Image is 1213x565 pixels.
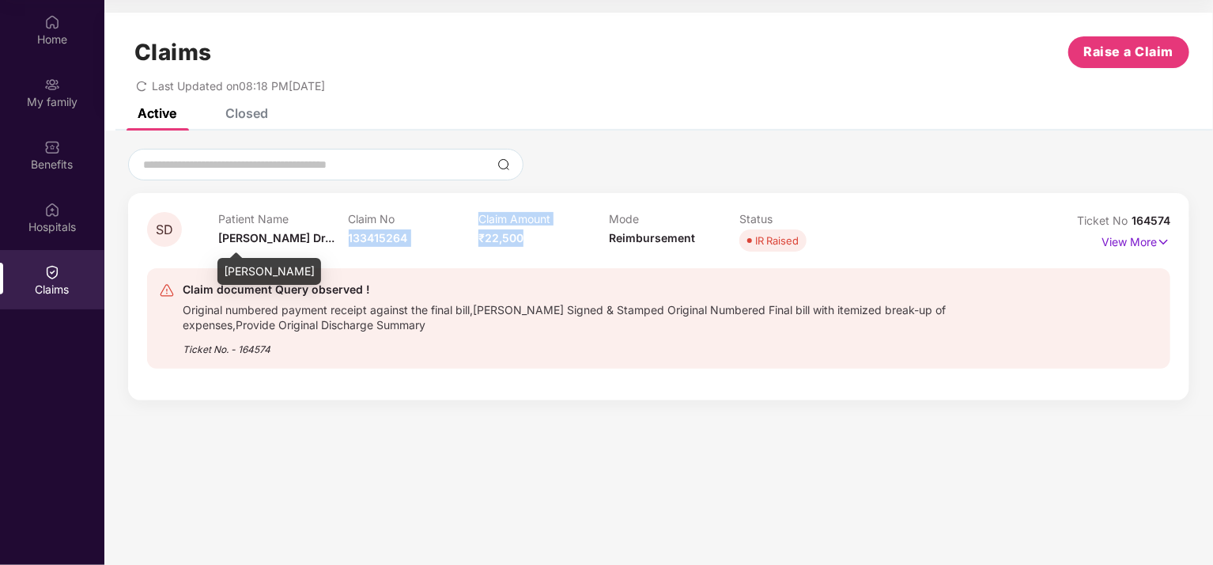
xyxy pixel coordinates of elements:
[44,77,60,93] img: svg+xml;base64,PHN2ZyB3aWR0aD0iMjAiIGhlaWdodD0iMjAiIHZpZXdCb3g9IjAgMCAyMCAyMCIgZmlsbD0ibm9uZSIgeG...
[183,332,992,357] div: Ticket No. - 164574
[225,105,268,121] div: Closed
[218,231,334,245] span: [PERSON_NAME] Dr...
[44,139,60,155] img: svg+xml;base64,PHN2ZyBpZD0iQmVuZWZpdHMiIHhtbG5zPSJodHRwOi8vd3d3LnczLm9yZy8yMDAwL3N2ZyIgd2lkdGg9Ij...
[44,14,60,30] img: svg+xml;base64,PHN2ZyBpZD0iSG9tZSIgeG1sbnM9Imh0dHA6Ly93d3cudzMub3JnLzIwMDAvc3ZnIiB3aWR0aD0iMjAiIG...
[183,280,992,299] div: Claim document Query observed !
[755,233,799,248] div: IR Raised
[349,212,479,226] p: Claim No
[44,202,60,218] img: svg+xml;base64,PHN2ZyBpZD0iSG9zcGl0YWxzIiB4bWxucz0iaHR0cDovL3d3dy53My5vcmcvMjAwMC9zdmciIHdpZHRoPS...
[183,299,992,332] div: Original numbered payment receipt against the final bill,[PERSON_NAME] Signed & Stamped Original ...
[478,231,523,245] span: ₹22,500
[152,79,325,93] span: Last Updated on 08:18 PM[DATE]
[217,258,321,285] div: [PERSON_NAME]
[134,39,212,66] h1: Claims
[478,212,609,226] p: Claim Amount
[609,212,739,226] p: Mode
[44,264,60,280] img: svg+xml;base64,PHN2ZyBpZD0iQ2xhaW0iIHhtbG5zPSJodHRwOi8vd3d3LnczLm9yZy8yMDAwL3N2ZyIgd2lkdGg9IjIwIi...
[1132,214,1170,227] span: 164574
[349,231,408,245] span: 133415264
[1077,214,1132,227] span: Ticket No
[218,212,349,226] p: Patient Name
[1068,36,1189,68] button: Raise a Claim
[136,79,147,93] span: redo
[156,223,173,237] span: SD
[609,231,695,245] span: Reimbursement
[1102,229,1170,251] p: View More
[138,105,176,121] div: Active
[1084,42,1174,62] span: Raise a Claim
[497,158,510,171] img: svg+xml;base64,PHN2ZyBpZD0iU2VhcmNoLTMyeDMyIiB4bWxucz0iaHR0cDovL3d3dy53My5vcmcvMjAwMC9zdmciIHdpZH...
[739,212,870,226] p: Status
[1157,233,1170,251] img: svg+xml;base64,PHN2ZyB4bWxucz0iaHR0cDovL3d3dy53My5vcmcvMjAwMC9zdmciIHdpZHRoPSIxNyIgaGVpZ2h0PSIxNy...
[159,282,175,298] img: svg+xml;base64,PHN2ZyB4bWxucz0iaHR0cDovL3d3dy53My5vcmcvMjAwMC9zdmciIHdpZHRoPSIyNCIgaGVpZ2h0PSIyNC...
